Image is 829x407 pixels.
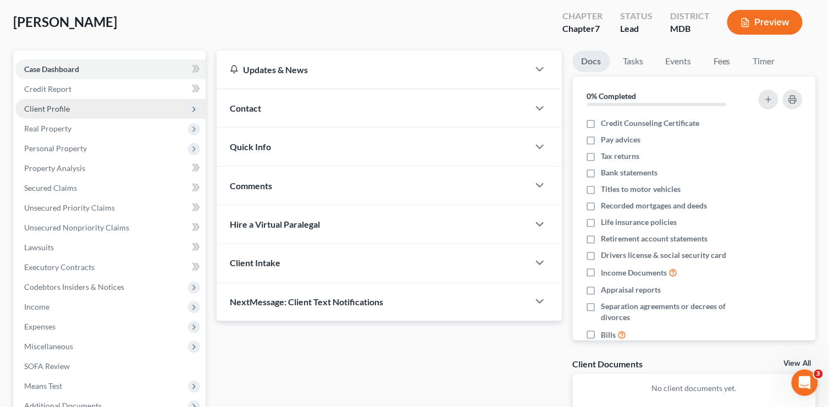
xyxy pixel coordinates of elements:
[230,257,280,268] span: Client Intake
[24,104,70,113] span: Client Profile
[727,10,803,35] button: Preview
[24,223,129,232] span: Unsecured Nonpriority Claims
[13,14,117,30] span: [PERSON_NAME]
[601,134,641,145] span: Pay advices
[601,200,708,211] span: Recorded mortgages and deeds
[601,267,667,278] span: Income Documents
[24,361,70,371] span: SOFA Review
[601,301,746,323] span: Separation agreements or decrees of divorces
[24,163,85,173] span: Property Analysis
[24,243,54,252] span: Lawsuits
[24,84,71,94] span: Credit Report
[230,141,271,152] span: Quick Info
[24,342,73,351] span: Miscellaneous
[573,358,643,370] div: Client Documents
[670,23,710,35] div: MDB
[15,356,206,376] a: SOFA Review
[582,383,808,394] p: No client documents yet.
[601,329,616,340] span: Bills
[615,51,653,72] a: Tasks
[15,238,206,257] a: Lawsuits
[620,10,653,23] div: Status
[15,158,206,178] a: Property Analysis
[24,183,77,193] span: Secured Claims
[573,51,610,72] a: Docs
[24,322,56,331] span: Expenses
[814,370,823,378] span: 3
[601,184,681,195] span: Titles to motor vehicles
[601,118,700,129] span: Credit Counseling Certificate
[657,51,700,72] a: Events
[601,217,677,228] span: Life insurance policies
[230,64,516,75] div: Updates & News
[601,167,658,178] span: Bank statements
[670,10,710,23] div: District
[15,257,206,277] a: Executory Contracts
[792,370,818,396] iframe: Intercom live chat
[601,284,661,295] span: Appraisal reports
[230,296,383,307] span: NextMessage: Client Text Notifications
[620,23,653,35] div: Lead
[24,262,95,272] span: Executory Contracts
[24,124,71,133] span: Real Property
[24,203,115,212] span: Unsecured Priority Claims
[15,218,206,238] a: Unsecured Nonpriority Claims
[744,51,784,72] a: Timer
[24,144,87,153] span: Personal Property
[15,178,206,198] a: Secured Claims
[705,51,740,72] a: Fees
[24,302,49,311] span: Income
[601,151,640,162] span: Tax returns
[15,198,206,218] a: Unsecured Priority Claims
[24,64,79,74] span: Case Dashboard
[24,282,124,291] span: Codebtors Insiders & Notices
[601,250,727,261] span: Drivers license & social security card
[230,103,261,113] span: Contact
[587,91,637,101] strong: 0% Completed
[595,23,600,34] span: 7
[601,233,708,244] span: Retirement account statements
[15,59,206,79] a: Case Dashboard
[562,23,603,35] div: Chapter
[230,219,320,229] span: Hire a Virtual Paralegal
[15,79,206,99] a: Credit Report
[230,180,272,191] span: Comments
[24,381,62,391] span: Means Test
[784,360,811,367] a: View All
[562,10,603,23] div: Chapter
